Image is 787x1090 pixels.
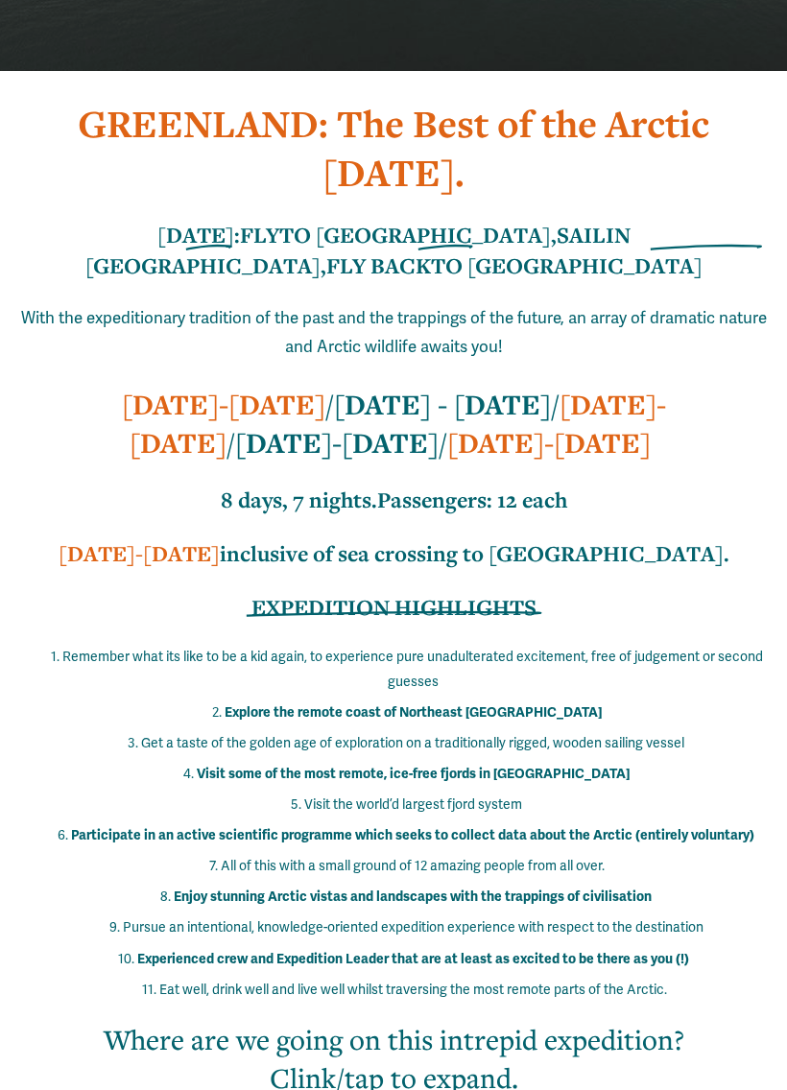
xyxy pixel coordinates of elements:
[78,99,718,199] strong: GREENLAND: The Best of the Arctic [DATE].
[54,855,771,879] p: All of this with a small ground of 12 amazing people from all over.
[54,979,771,1003] p: Eat well, drink well and live well whilst traversing the most remote parts of the Arctic.
[54,794,771,817] p: Visit the world’d largest fjord system
[54,916,771,940] p: Pursue an intentional, knowledge-oriented expedition experience with respect to the destination
[137,952,689,968] strong: Experienced crew and Expedition Leader that are at least as excited to be there as you (!)
[334,387,551,424] strong: [DATE] - [DATE]
[122,387,325,424] strong: [DATE]-[DATE]
[377,486,567,515] strong: Passengers: 12 each
[220,539,729,569] strong: inclusive of sea crossing to [GEOGRAPHIC_DATA].
[240,221,279,250] strong: FLY
[21,309,771,358] span: With the expeditionary tradition of the past and the trappings of the future, an array of dramati...
[85,221,635,281] strong: IN [GEOGRAPHIC_DATA],
[15,387,771,462] h2: / / / /
[251,593,537,623] strong: EXPEDITION HIGHLIGHTS
[326,251,431,281] strong: FLY BACK
[130,387,666,462] strong: [DATE]-[DATE]
[279,221,557,250] strong: TO [GEOGRAPHIC_DATA],
[197,767,630,783] strong: Visit some of the most remote, ice-free fjords in [GEOGRAPHIC_DATA]
[71,828,754,844] strong: Participate in an active scientific programme which seeks to collect data about the Arctic (entir...
[54,646,771,694] p: Remember what its like to be a kid again, to experience pure unadulterated excitement, free of ju...
[225,705,602,722] strong: Explore the remote coast of Northeast [GEOGRAPHIC_DATA]
[59,539,220,569] strong: [DATE]-[DATE]
[221,486,377,515] strong: 8 days, 7 nights.
[174,889,652,906] strong: Enjoy stunning Arctic vistas and landscapes with the trappings of civilisation
[157,221,240,250] strong: [DATE]:
[431,251,703,281] strong: TO [GEOGRAPHIC_DATA]
[54,732,771,756] p: Get a taste of the golden age of exploration on a traditionally rigged, wooden sailing vessel
[235,425,439,462] strong: [DATE]-[DATE]
[447,425,651,462] strong: [DATE]-[DATE]
[557,221,606,250] strong: SAIL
